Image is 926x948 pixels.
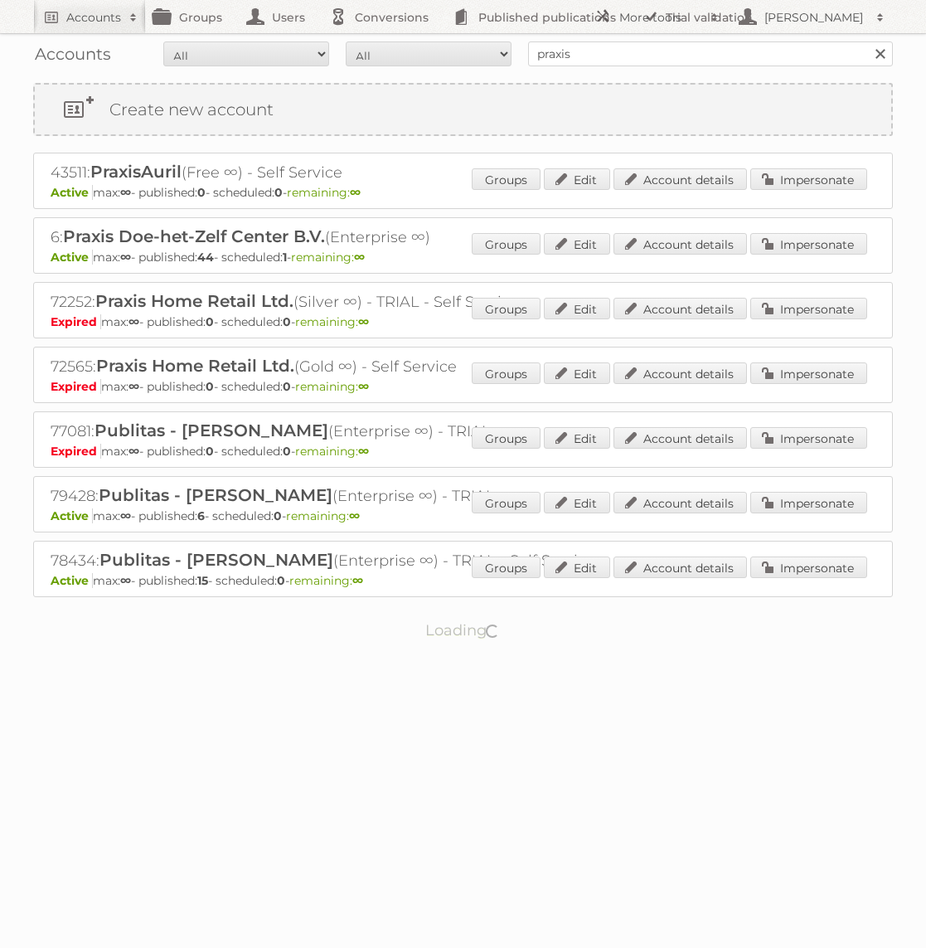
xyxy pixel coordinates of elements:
a: Groups [472,427,541,449]
span: Expired [51,444,101,459]
a: Edit [544,557,610,578]
span: Active [51,250,93,265]
p: max: - published: - scheduled: - [51,314,875,329]
span: Active [51,508,93,523]
span: Expired [51,314,101,329]
strong: 0 [197,185,206,200]
a: Edit [544,427,610,449]
strong: 0 [206,314,214,329]
h2: More tools [619,9,702,26]
span: remaining: [287,185,361,200]
strong: 0 [277,573,285,588]
span: Active [51,185,93,200]
strong: ∞ [349,508,360,523]
strong: ∞ [120,573,131,588]
span: Publitas - [PERSON_NAME] [99,485,332,505]
a: Groups [472,233,541,255]
strong: 0 [274,508,282,523]
strong: ∞ [352,573,363,588]
span: Expired [51,379,101,394]
a: Groups [472,362,541,384]
span: remaining: [295,314,369,329]
a: Impersonate [750,557,867,578]
strong: ∞ [354,250,365,265]
a: Impersonate [750,298,867,319]
strong: 0 [283,379,291,394]
strong: 0 [206,379,214,394]
a: Impersonate [750,233,867,255]
strong: 0 [274,185,283,200]
strong: 15 [197,573,208,588]
strong: ∞ [120,508,131,523]
span: Active [51,573,93,588]
h2: 77081: (Enterprise ∞) - TRIAL [51,421,631,442]
a: Edit [544,168,610,190]
a: Create new account [35,85,891,134]
h2: 72565: (Gold ∞) - Self Service [51,356,631,377]
p: max: - published: - scheduled: - [51,573,875,588]
a: Edit [544,362,610,384]
strong: ∞ [358,314,369,329]
strong: ∞ [128,444,139,459]
a: Impersonate [750,362,867,384]
span: Publitas - [PERSON_NAME] [95,421,328,440]
a: Account details [613,168,747,190]
a: Impersonate [750,427,867,449]
strong: 0 [283,444,291,459]
a: Account details [613,492,747,513]
span: remaining: [289,573,363,588]
span: remaining: [295,379,369,394]
strong: 1 [283,250,287,265]
a: Groups [472,168,541,190]
a: Impersonate [750,492,867,513]
strong: ∞ [128,379,139,394]
p: Loading [373,614,553,647]
strong: 0 [283,314,291,329]
a: Account details [613,362,747,384]
p: max: - published: - scheduled: - [51,508,875,523]
a: Account details [613,298,747,319]
strong: ∞ [128,314,139,329]
h2: 79428: (Enterprise ∞) - TRIAL [51,485,631,507]
a: Account details [613,233,747,255]
p: max: - published: - scheduled: - [51,379,875,394]
span: remaining: [286,508,360,523]
strong: ∞ [350,185,361,200]
a: Edit [544,298,610,319]
a: Groups [472,557,541,578]
strong: 0 [206,444,214,459]
span: Praxis Home Retail Ltd. [96,356,294,376]
h2: 6: (Enterprise ∞) [51,226,631,248]
strong: ∞ [120,250,131,265]
a: Account details [613,427,747,449]
a: Groups [472,298,541,319]
strong: 6 [197,508,205,523]
span: Praxis Home Retail Ltd. [95,291,293,311]
h2: 78434: (Enterprise ∞) - TRIAL - Self Service [51,550,631,571]
span: Praxis Doe-het-Zelf Center B.V. [63,226,325,246]
p: max: - published: - scheduled: - [51,250,875,265]
h2: [PERSON_NAME] [760,9,868,26]
a: Account details [613,557,747,578]
strong: ∞ [358,379,369,394]
a: Edit [544,233,610,255]
strong: ∞ [358,444,369,459]
h2: Accounts [66,9,121,26]
p: max: - published: - scheduled: - [51,444,875,459]
p: max: - published: - scheduled: - [51,185,875,200]
h2: 43511: (Free ∞) - Self Service [51,162,631,183]
a: Groups [472,492,541,513]
h2: 72252: (Silver ∞) - TRIAL - Self Service [51,291,631,313]
a: Edit [544,492,610,513]
span: Publitas - [PERSON_NAME] [99,550,333,570]
strong: ∞ [120,185,131,200]
span: remaining: [295,444,369,459]
strong: 44 [197,250,214,265]
a: Impersonate [750,168,867,190]
span: PraxisAuril [90,162,182,182]
span: remaining: [291,250,365,265]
